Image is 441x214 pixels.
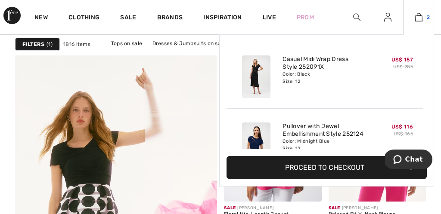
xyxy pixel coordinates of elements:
a: Prom [297,13,314,22]
img: 1ère Avenue [3,7,21,24]
strong: Filters [22,40,44,48]
img: Casual Midi Wrap Dress Style 252091X [242,55,270,98]
div: Color: Midnight Blue Size: 12 [283,138,367,152]
span: 2 [427,13,430,21]
div: [PERSON_NAME] [329,205,426,211]
span: Inspiration [203,14,242,23]
button: Proceed to Checkout [227,156,427,179]
a: Dresses & Jumpsuits on sale [148,38,230,49]
a: Sign In [377,12,398,23]
a: Tops on sale [107,38,147,49]
span: 1816 items [63,40,90,48]
span: US$ 157 [391,57,413,63]
span: 1 [47,40,53,48]
a: Pullover with Jewel Embellishment Style 252124 [283,122,367,138]
img: search the website [353,12,360,22]
iframe: Opens a widget where you can chat to one of our agents [385,150,432,171]
span: US$ 116 [391,124,413,130]
a: Live [263,13,276,22]
s: US$ 285 [393,64,413,70]
a: 2 [404,12,434,22]
a: New [34,14,48,23]
div: [PERSON_NAME] [224,205,322,211]
img: My Info [384,12,391,22]
s: US$ 165 [394,131,413,137]
span: Sale [224,205,236,211]
div: Color: Black Size: 12 [283,71,367,85]
a: Clothing [68,14,99,23]
a: Jackets & Blazers on sale [146,49,220,60]
img: My Bag [415,12,422,22]
a: Sale [120,14,136,23]
a: Brands [157,14,183,23]
span: Sale [329,205,340,211]
img: Pullover with Jewel Embellishment Style 252124 [242,122,270,165]
a: Casual Midi Wrap Dress Style 252091X [283,55,367,71]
